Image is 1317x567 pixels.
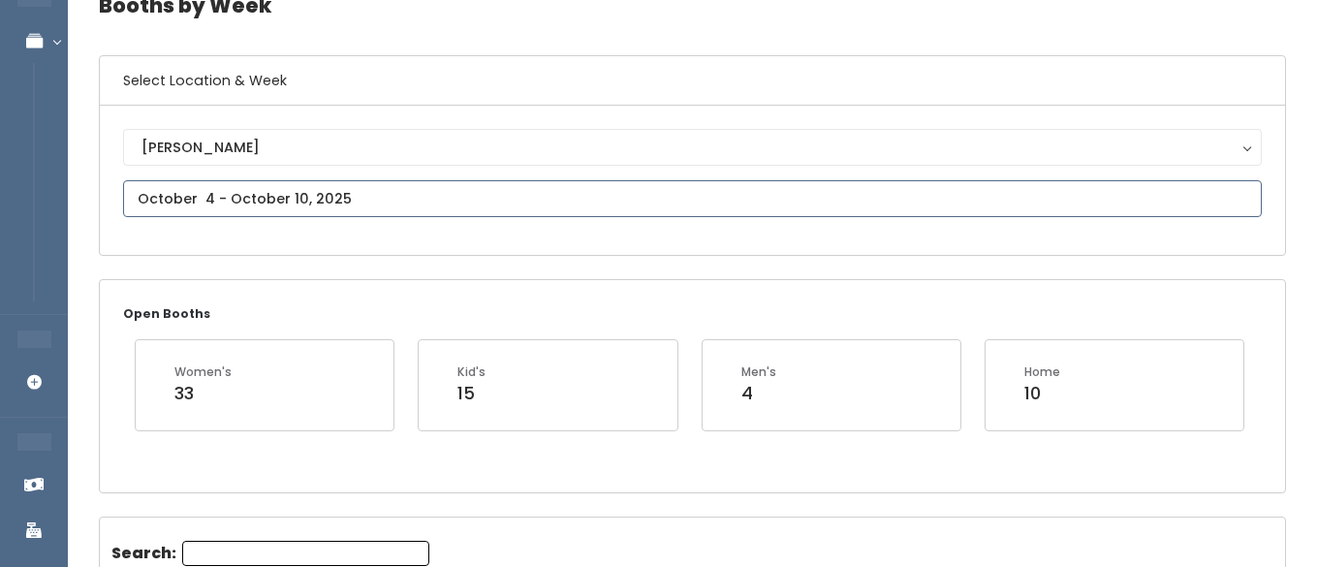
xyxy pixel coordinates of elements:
[741,381,776,406] div: 4
[174,363,232,381] div: Women's
[1024,363,1060,381] div: Home
[123,180,1262,217] input: October 4 - October 10, 2025
[123,305,210,322] small: Open Booths
[100,56,1285,106] h6: Select Location & Week
[457,381,486,406] div: 15
[741,363,776,381] div: Men's
[123,129,1262,166] button: [PERSON_NAME]
[111,541,429,566] label: Search:
[141,137,1243,158] div: [PERSON_NAME]
[182,541,429,566] input: Search:
[1024,381,1060,406] div: 10
[457,363,486,381] div: Kid's
[174,381,232,406] div: 33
